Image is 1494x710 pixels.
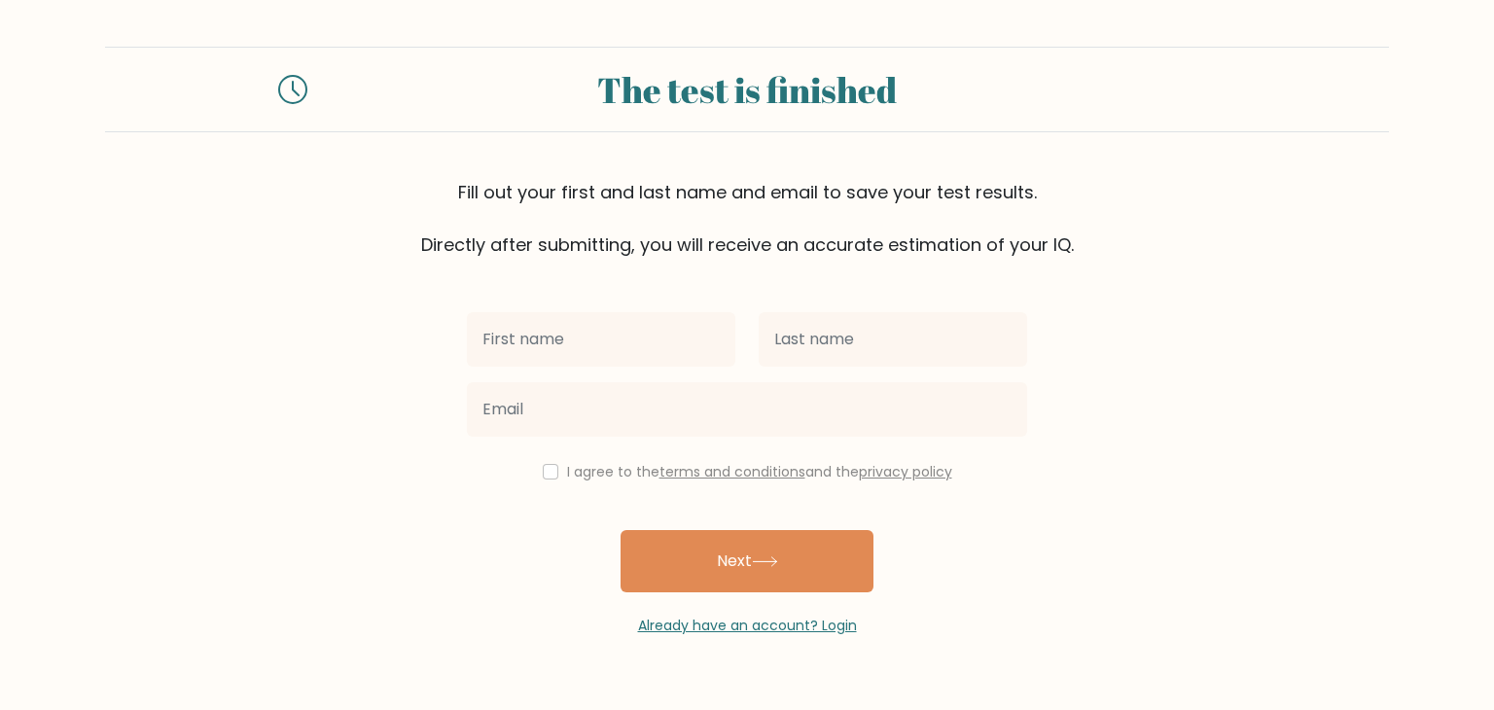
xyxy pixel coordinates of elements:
[659,462,805,481] a: terms and conditions
[105,179,1389,258] div: Fill out your first and last name and email to save your test results. Directly after submitting,...
[567,462,952,481] label: I agree to the and the
[331,63,1163,116] div: The test is finished
[467,382,1027,437] input: Email
[859,462,952,481] a: privacy policy
[759,312,1027,367] input: Last name
[638,616,857,635] a: Already have an account? Login
[467,312,735,367] input: First name
[621,530,873,592] button: Next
